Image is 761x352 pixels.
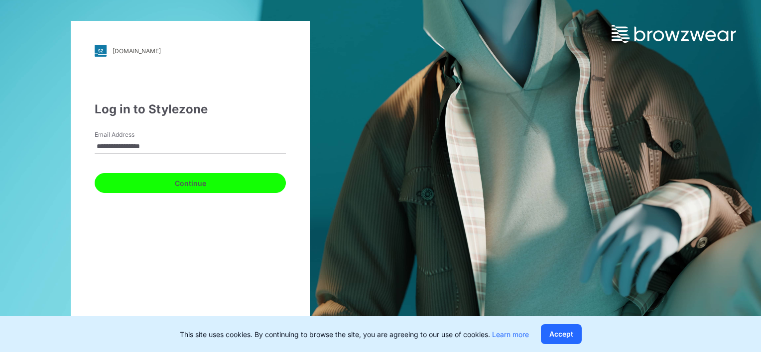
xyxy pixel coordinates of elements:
[95,45,107,57] img: svg+xml;base64,PHN2ZyB3aWR0aD0iMjgiIGhlaWdodD0iMjgiIHZpZXdCb3g9IjAgMCAyOCAyOCIgZmlsbD0ibm9uZSIgeG...
[95,45,286,57] a: [DOMAIN_NAME]
[95,100,286,118] div: Log in to Stylezone
[180,329,529,340] p: This site uses cookies. By continuing to browse the site, you are agreeing to our use of cookies.
[95,173,286,193] button: Continue
[541,324,582,344] button: Accept
[492,330,529,339] a: Learn more
[113,47,161,55] div: [DOMAIN_NAME]
[95,130,164,139] label: Email Address
[612,25,736,43] img: browzwear-logo.73288ffb.svg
